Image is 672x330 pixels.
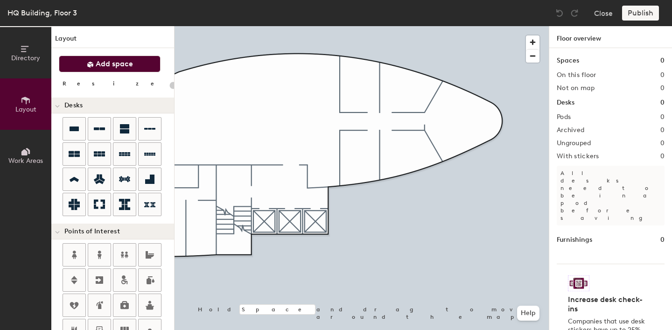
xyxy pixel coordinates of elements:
[64,102,83,109] span: Desks
[557,56,579,66] h1: Spaces
[63,80,166,87] div: Resize
[517,306,539,321] button: Help
[568,275,589,291] img: Sticker logo
[557,153,599,160] h2: With stickers
[549,26,672,48] h1: Floor overview
[59,56,161,72] button: Add space
[557,126,584,134] h2: Archived
[570,8,579,18] img: Redo
[660,126,665,134] h2: 0
[660,84,665,92] h2: 0
[660,98,665,108] h1: 0
[594,6,613,21] button: Close
[660,153,665,160] h2: 0
[557,235,592,245] h1: Furnishings
[7,7,77,19] div: HQ Building, Floor 3
[557,98,574,108] h1: Desks
[64,228,120,235] span: Points of Interest
[660,71,665,79] h2: 0
[557,166,665,225] p: All desks need to be in a pod before saving
[51,34,174,48] h1: Layout
[660,140,665,147] h2: 0
[8,157,43,165] span: Work Areas
[660,235,665,245] h1: 0
[557,71,596,79] h2: On this floor
[555,8,564,18] img: Undo
[557,140,591,147] h2: Ungrouped
[96,59,133,69] span: Add space
[568,295,648,314] h4: Increase desk check-ins
[15,105,36,113] span: Layout
[11,54,40,62] span: Directory
[660,113,665,121] h2: 0
[557,113,571,121] h2: Pods
[660,56,665,66] h1: 0
[557,84,595,92] h2: Not on map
